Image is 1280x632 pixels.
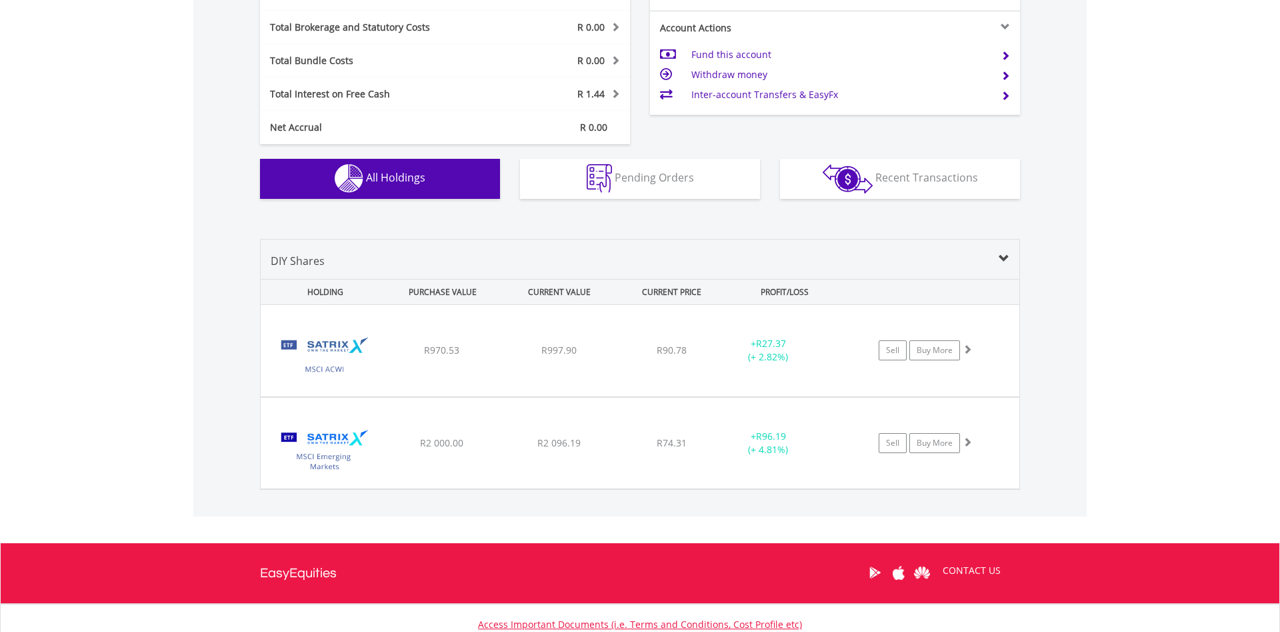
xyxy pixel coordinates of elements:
[424,344,459,356] span: R970.53
[260,87,476,101] div: Total Interest on Free Cash
[587,164,612,193] img: pending_instructions-wht.png
[875,170,978,185] span: Recent Transactions
[260,21,476,34] div: Total Brokerage and Statutory Costs
[615,170,694,185] span: Pending Orders
[537,436,581,449] span: R2 096.19
[910,552,933,593] a: Huawei
[580,121,607,133] span: R 0.00
[267,414,382,486] img: TFSA.STXEMG.png
[577,87,605,100] span: R 1.44
[385,280,499,304] div: PURCHASE VALUE
[619,280,725,304] div: CURRENT PRICE
[718,337,819,364] div: + (+ 2.82%)
[691,85,991,105] td: Inter-account Transfers & EasyFx
[261,280,383,304] div: HOLDING
[260,54,476,67] div: Total Bundle Costs
[502,280,616,304] div: CURRENT VALUE
[863,552,887,593] a: Google Play
[879,340,907,360] a: Sell
[727,280,841,304] div: PROFIT/LOSS
[267,322,382,393] img: TFSA.STXACW.png
[823,164,873,194] img: transactions-zar-wht.png
[780,159,1020,199] button: Recent Transactions
[260,121,476,134] div: Net Accrual
[756,430,786,442] span: R96.19
[879,433,907,453] a: Sell
[718,430,819,456] div: + (+ 4.81%)
[577,54,605,67] span: R 0.00
[541,344,577,356] span: R997.90
[271,254,325,268] span: DIY Shares
[577,21,605,33] span: R 0.00
[260,159,500,199] button: All Holdings
[691,65,991,85] td: Withdraw money
[756,337,786,350] span: R27.37
[933,552,1010,589] a: CONTACT US
[909,433,960,453] a: Buy More
[691,45,991,65] td: Fund this account
[520,159,760,199] button: Pending Orders
[909,340,960,360] a: Buy More
[650,21,835,35] div: Account Actions
[420,436,463,449] span: R2 000.00
[657,344,687,356] span: R90.78
[887,552,910,593] a: Apple
[260,543,337,603] a: EasyEquities
[478,618,802,631] a: Access Important Documents (i.e. Terms and Conditions, Cost Profile etc)
[657,436,687,449] span: R74.31
[335,164,363,193] img: holdings-wht.png
[366,170,425,185] span: All Holdings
